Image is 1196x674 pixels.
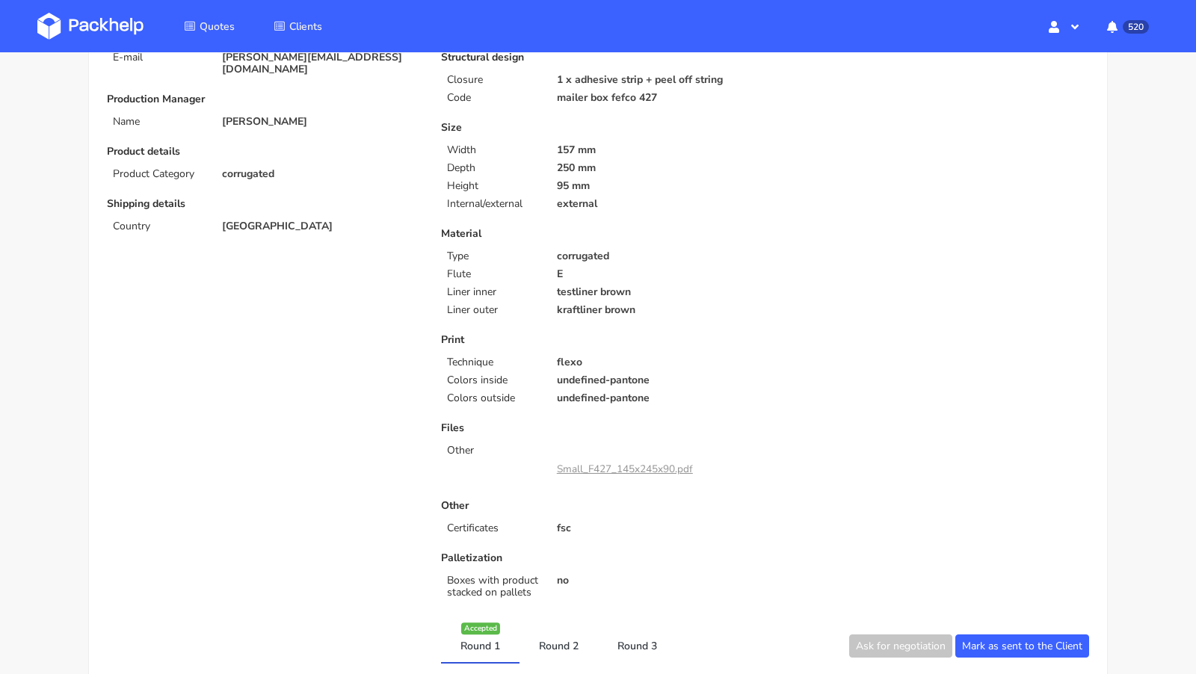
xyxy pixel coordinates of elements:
p: undefined-pantone [557,392,755,404]
button: Ask for negotiation [849,634,952,658]
p: Height [447,180,538,192]
p: Width [447,144,538,156]
a: Round 2 [520,628,598,661]
p: [PERSON_NAME] [222,116,420,128]
p: Liner outer [447,304,538,316]
p: Country [113,220,204,232]
p: fsc [557,522,755,534]
a: Small_F427_145x245x90.pdf [557,462,693,476]
p: Material [441,228,754,240]
p: 157 mm [557,144,755,156]
p: 250 mm [557,162,755,174]
p: corrugated [222,168,420,180]
span: Clients [289,19,322,34]
p: kraftliner brown [557,304,755,316]
a: Quotes [166,13,253,40]
p: Product Category [113,168,204,180]
p: testliner brown [557,286,755,298]
div: Accepted [461,623,500,634]
p: E [557,268,755,280]
p: 95 mm [557,180,755,192]
p: Production Manager [107,93,420,105]
p: Depth [447,162,538,174]
p: undefined-pantone [557,374,755,386]
p: Boxes with product stacked on pallets [447,575,538,599]
p: mailer box fefco 427 [557,92,755,104]
p: Files [441,422,754,434]
p: Closure [447,74,538,86]
p: [PERSON_NAME][EMAIL_ADDRESS][DOMAIN_NAME] [222,52,420,75]
p: no [557,575,755,587]
p: Type [447,250,538,262]
p: Product details [107,146,420,158]
a: Round 1 [441,628,520,661]
p: Other [441,500,754,512]
p: Other [447,445,538,457]
p: flexo [557,356,755,368]
a: Round 3 [598,628,676,661]
p: Flute [447,268,538,280]
p: Name [113,116,204,128]
p: 1 x adhesive strip + peel off string [557,74,755,86]
button: 520 [1095,13,1159,40]
p: Colors inside [447,374,538,386]
span: Quotes [200,19,235,34]
p: Certificates [447,522,538,534]
p: Print [441,334,754,346]
a: Clients [256,13,340,40]
p: Code [447,92,538,104]
p: Structural design [441,52,754,64]
p: Colors outside [447,392,538,404]
p: Size [441,122,754,134]
p: E-mail [113,52,204,64]
p: Liner inner [447,286,538,298]
button: Mark as sent to the Client [955,634,1089,658]
p: [GEOGRAPHIC_DATA] [222,220,420,232]
p: Technique [447,356,538,368]
p: Shipping details [107,198,420,210]
span: 520 [1123,20,1149,34]
p: Internal/external [447,198,538,210]
p: external [557,198,755,210]
p: Palletization [441,552,754,564]
p: corrugated [557,250,755,262]
img: Dashboard [37,13,144,40]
